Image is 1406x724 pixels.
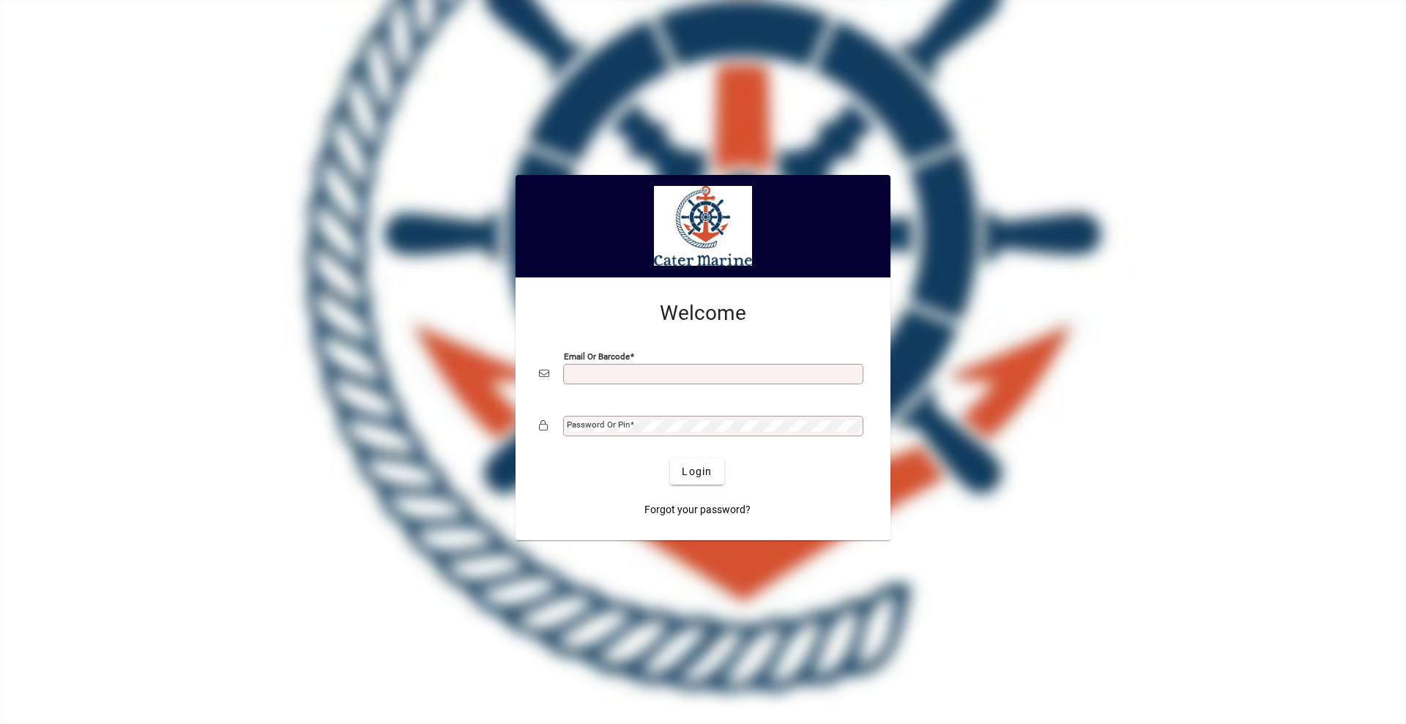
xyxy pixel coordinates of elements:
[644,502,751,518] span: Forgot your password?
[564,351,630,362] mat-label: Email or Barcode
[682,464,712,479] span: Login
[567,419,630,430] mat-label: Password or Pin
[639,496,756,523] a: Forgot your password?
[539,301,867,326] h2: Welcome
[670,458,724,485] button: Login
